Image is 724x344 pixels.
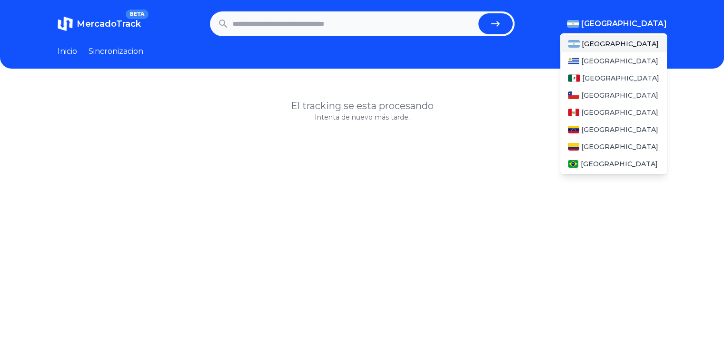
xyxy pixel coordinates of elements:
span: [GEOGRAPHIC_DATA] [582,39,659,49]
span: [GEOGRAPHIC_DATA] [580,159,657,169]
img: Chile [568,91,579,99]
span: MercadoTrack [77,19,141,29]
img: MercadoTrack [58,16,73,31]
img: Peru [568,109,579,116]
img: Argentina [567,20,579,28]
button: [GEOGRAPHIC_DATA] [567,18,667,30]
img: Venezuela [568,126,579,133]
img: Brasil [568,160,579,168]
img: Mexico [568,74,580,82]
img: Colombia [568,143,579,151]
a: Chile[GEOGRAPHIC_DATA] [560,87,667,104]
a: Uruguay[GEOGRAPHIC_DATA] [560,52,667,70]
a: Argentina[GEOGRAPHIC_DATA] [560,35,667,52]
h1: El tracking se esta procesando [58,99,667,112]
span: [GEOGRAPHIC_DATA] [581,108,658,117]
span: [GEOGRAPHIC_DATA] [581,91,658,100]
a: Inicio [58,46,77,57]
span: [GEOGRAPHIC_DATA] [582,73,659,83]
span: [GEOGRAPHIC_DATA] [581,18,667,30]
a: MercadoTrackBETA [58,16,141,31]
span: [GEOGRAPHIC_DATA] [581,56,658,66]
img: Uruguay [568,57,579,65]
a: Brasil[GEOGRAPHIC_DATA] [560,155,667,172]
a: Peru[GEOGRAPHIC_DATA] [560,104,667,121]
a: Mexico[GEOGRAPHIC_DATA] [560,70,667,87]
span: [GEOGRAPHIC_DATA] [581,125,658,134]
span: BETA [126,10,148,19]
a: Sincronizacion [89,46,143,57]
span: [GEOGRAPHIC_DATA] [581,142,658,152]
a: Colombia[GEOGRAPHIC_DATA] [560,138,667,155]
a: Venezuela[GEOGRAPHIC_DATA] [560,121,667,138]
img: Argentina [568,40,580,48]
p: Intenta de nuevo más tarde. [58,112,667,122]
